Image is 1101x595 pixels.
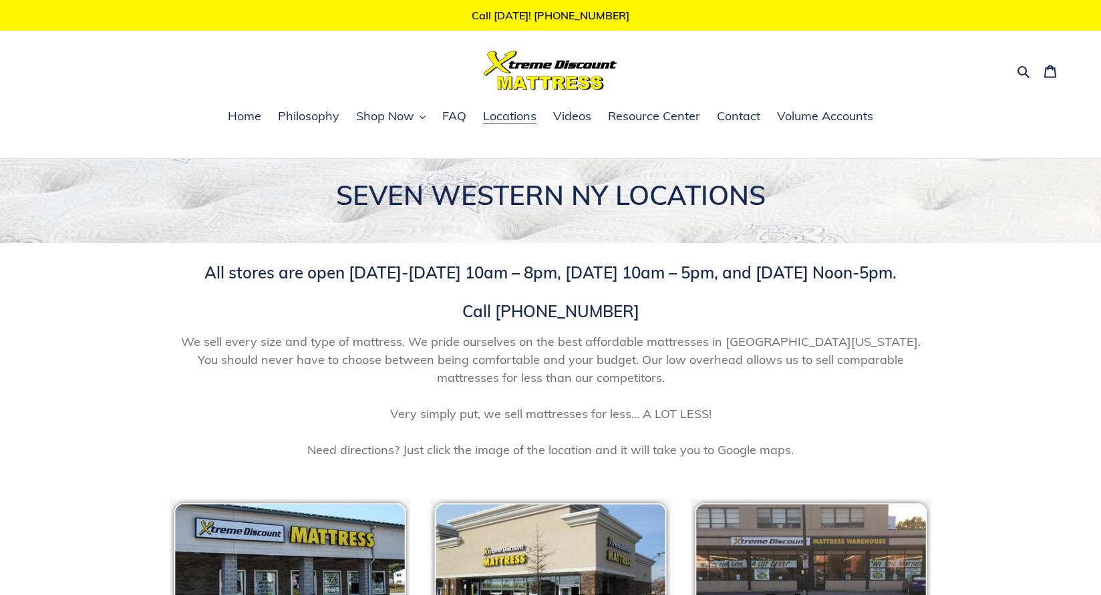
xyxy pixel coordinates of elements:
span: Resource Center [608,108,700,124]
span: Philosophy [278,108,339,124]
span: Volume Accounts [777,108,873,124]
span: FAQ [442,108,466,124]
a: Locations [476,107,543,127]
a: Volume Accounts [770,107,880,127]
a: Contact [710,107,767,127]
span: We sell every size and type of mattress. We pride ourselves on the best affordable mattresses in ... [170,333,931,459]
img: Xtreme Discount Mattress [484,51,617,90]
span: SEVEN WESTERN NY LOCATIONS [336,178,766,212]
a: Resource Center [601,107,707,127]
span: All stores are open [DATE]-[DATE] 10am – 8pm, [DATE] 10am – 5pm, and [DATE] Noon-5pm. Call [PHONE... [204,262,897,321]
a: FAQ [436,107,473,127]
button: Shop Now [349,107,432,127]
span: Contact [717,108,760,124]
a: Philosophy [271,107,346,127]
span: Locations [483,108,536,124]
a: Home [221,107,268,127]
span: Shop Now [356,108,414,124]
span: Home [228,108,261,124]
span: Videos [553,108,591,124]
a: Videos [546,107,598,127]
